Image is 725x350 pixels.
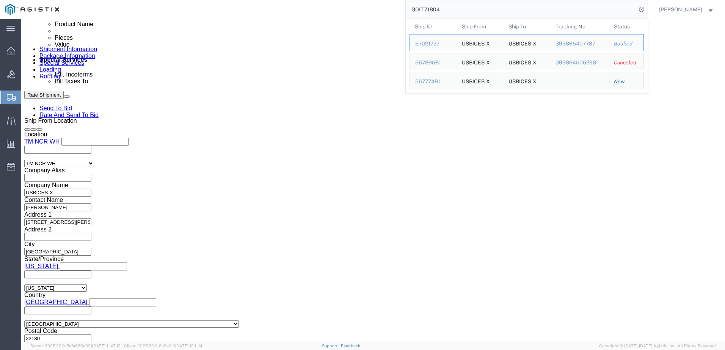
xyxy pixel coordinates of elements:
[30,344,121,348] span: Server: 2025.20.0-5efa686e39f
[550,19,609,34] th: Tracking Nu.
[415,59,451,67] div: 56789581
[508,72,537,89] div: USBICES-X
[503,19,550,34] th: Ship To
[659,5,715,14] button: [PERSON_NAME]
[461,53,490,70] div: USBICES-X
[410,19,457,34] th: Ship ID
[659,5,702,14] span: Dylan Jewell
[175,344,202,348] span: [DATE] 12:11:14
[614,40,638,48] div: Booked
[555,40,603,48] div: 393865407787
[415,40,451,48] div: 57021727
[92,344,121,348] span: [DATE] 11:47:12
[555,59,603,67] div: 393864505298
[21,19,725,342] iframe: FS Legacy Container
[415,78,451,86] div: 56777481
[614,78,638,86] div: New
[410,19,648,93] table: Search Results
[461,34,490,51] div: USBICES-X
[456,19,503,34] th: Ship From
[599,343,716,349] span: Copyright © [DATE]-[DATE] Agistix Inc., All Rights Reserved
[461,72,490,89] div: USBICES-X
[614,59,638,67] div: Canceled
[508,53,537,70] div: USBICES-X
[341,344,360,348] a: Feedback
[322,344,341,348] a: Support
[508,34,537,51] div: USBICES-X
[609,19,644,34] th: Status
[5,4,59,15] img: logo
[406,0,636,19] input: Search for shipment number, reference number
[124,344,202,348] span: Client: 2025.20.0-8c6e0cf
